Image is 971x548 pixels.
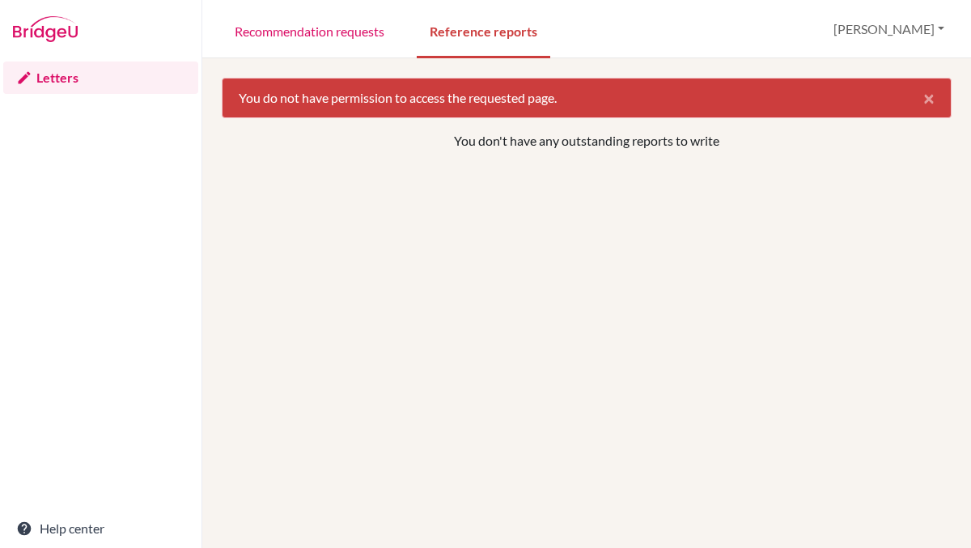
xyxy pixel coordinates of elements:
[13,16,78,42] img: Bridge-U
[907,79,951,117] button: Close
[826,14,952,45] button: [PERSON_NAME]
[923,86,935,109] span: ×
[222,2,397,58] a: Recommendation requests
[417,2,550,58] a: Reference reports
[295,131,879,151] p: You don't have any outstanding reports to write
[3,512,198,545] a: Help center
[3,62,198,94] a: Letters
[222,78,952,118] div: You do not have permission to access the requested page.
